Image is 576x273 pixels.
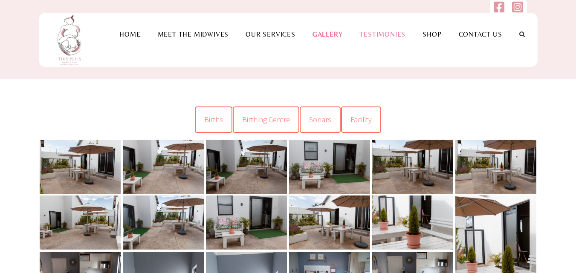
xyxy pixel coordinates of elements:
a: Gallery [304,30,351,38]
a: Birthing Centre [233,106,299,133]
a: IMG_2401 (Simple Web) [40,140,121,194]
img: instagram-square.svg [512,1,523,13]
a: IMG_2415 (Simple Web) [455,140,536,194]
a: IMG_2410 (Simple Web) [289,140,370,194]
a: IMG_2419 (Simple Web) [40,195,121,250]
a: Home [111,30,149,38]
a: Testimonies [351,30,414,38]
span: Birthing Centre [242,115,290,124]
a: Facility [341,106,381,133]
img: facebook-square.svg [494,1,504,13]
a: Follow us on Instagram [512,6,523,15]
a: Births [195,106,232,133]
a: Meet the Midwives [149,30,237,38]
a: Sonars [300,106,341,133]
img: This is us practice [52,13,90,67]
a: Contact Us [450,30,511,38]
a: IMG_2409 (Simple Web) [206,140,287,194]
a: Shop [414,30,450,38]
a: IMG_2425 (Simple Web) [206,195,287,250]
a: IMG_2432 (Simple Web) [372,195,453,250]
a: Our Services [237,30,304,38]
span: Facility [350,115,372,124]
a: IMG_2430 (Simple Web) [289,195,370,250]
a: IMG_2421 (Simple Web) [123,195,204,250]
span: Births [204,115,223,124]
a: IMG_2413 (Simple Web) [372,140,453,194]
span: Sonars [309,115,331,124]
a: IMG_2405 (Simple Web) [123,140,204,194]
